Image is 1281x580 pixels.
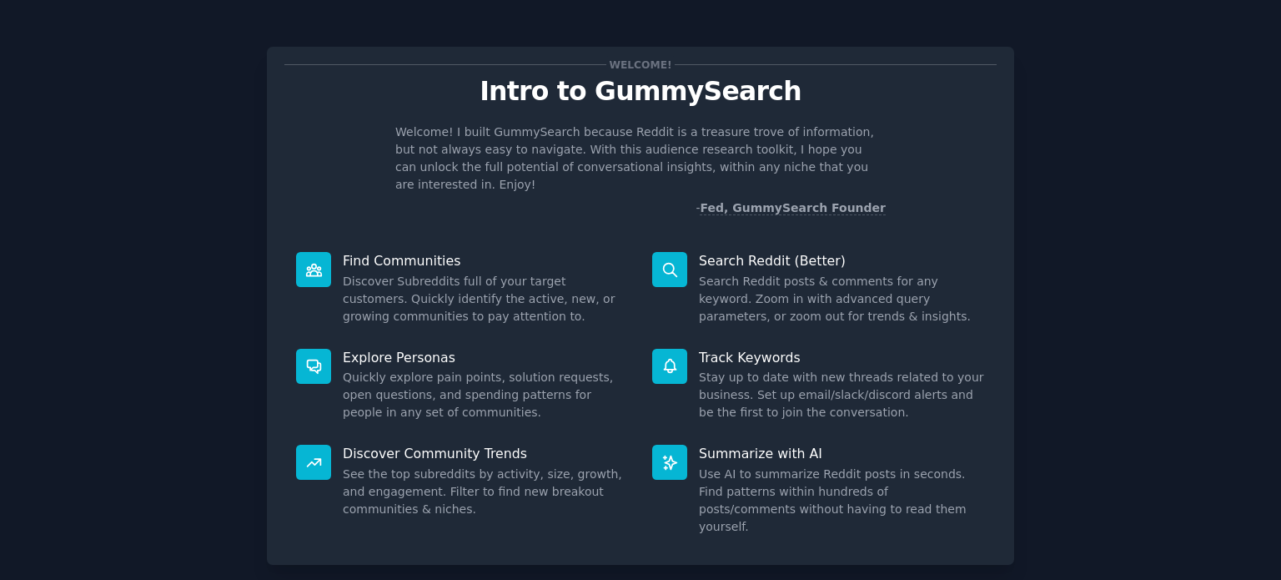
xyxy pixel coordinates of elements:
p: Discover Community Trends [343,445,629,462]
p: Welcome! I built GummySearch because Reddit is a treasure trove of information, but not always ea... [395,124,886,194]
p: Summarize with AI [699,445,985,462]
p: Search Reddit (Better) [699,252,985,270]
p: Track Keywords [699,349,985,366]
dd: Search Reddit posts & comments for any keyword. Zoom in with advanced query parameters, or zoom o... [699,273,985,325]
dd: Stay up to date with new threads related to your business. Set up email/slack/discord alerts and ... [699,369,985,421]
dd: Quickly explore pain points, solution requests, open questions, and spending patterns for people ... [343,369,629,421]
dd: Use AI to summarize Reddit posts in seconds. Find patterns within hundreds of posts/comments with... [699,466,985,536]
a: Fed, GummySearch Founder [700,201,886,215]
p: Intro to GummySearch [284,77,997,106]
p: Find Communities [343,252,629,270]
div: - [696,199,886,217]
span: Welcome! [606,56,675,73]
p: Explore Personas [343,349,629,366]
dd: See the top subreddits by activity, size, growth, and engagement. Filter to find new breakout com... [343,466,629,518]
dd: Discover Subreddits full of your target customers. Quickly identify the active, new, or growing c... [343,273,629,325]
